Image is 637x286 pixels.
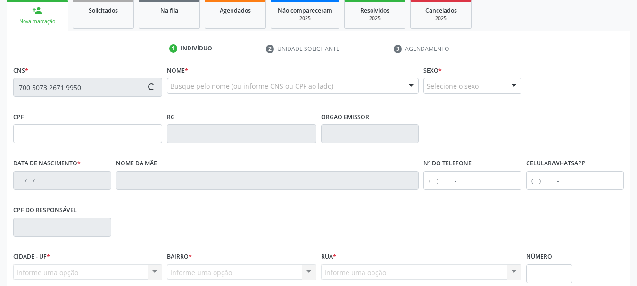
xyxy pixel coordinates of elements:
div: Nova marcação [13,18,61,25]
div: 1 [169,44,178,53]
input: (__) _____-_____ [423,171,521,190]
input: (__) _____-_____ [526,171,624,190]
label: Nome [167,63,188,78]
span: Busque pelo nome (ou informe CNS ou CPF ao lado) [170,81,333,91]
span: Não compareceram [278,7,332,15]
div: 2025 [351,15,398,22]
label: Nome da mãe [116,156,157,171]
label: Celular/WhatsApp [526,156,586,171]
span: Na fila [160,7,178,15]
label: Nº do Telefone [423,156,472,171]
label: CPF do responsável [13,203,77,218]
label: Sexo [423,63,442,78]
span: Resolvidos [360,7,389,15]
div: person_add [32,5,42,16]
label: Data de nascimento [13,156,81,171]
label: CNS [13,63,28,78]
label: CPF [13,110,24,124]
label: Órgão emissor [321,110,369,124]
span: Selecione o sexo [427,81,479,91]
div: Indivíduo [181,44,212,53]
label: RG [167,110,175,124]
label: Bairro [167,250,192,264]
input: ___.___.___-__ [13,218,111,237]
div: 2025 [278,15,332,22]
span: Solicitados [89,7,118,15]
div: 2025 [417,15,464,22]
span: Agendados [220,7,251,15]
label: Rua [321,250,336,264]
span: Cancelados [425,7,457,15]
label: Número [526,250,552,264]
input: __/__/____ [13,171,111,190]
